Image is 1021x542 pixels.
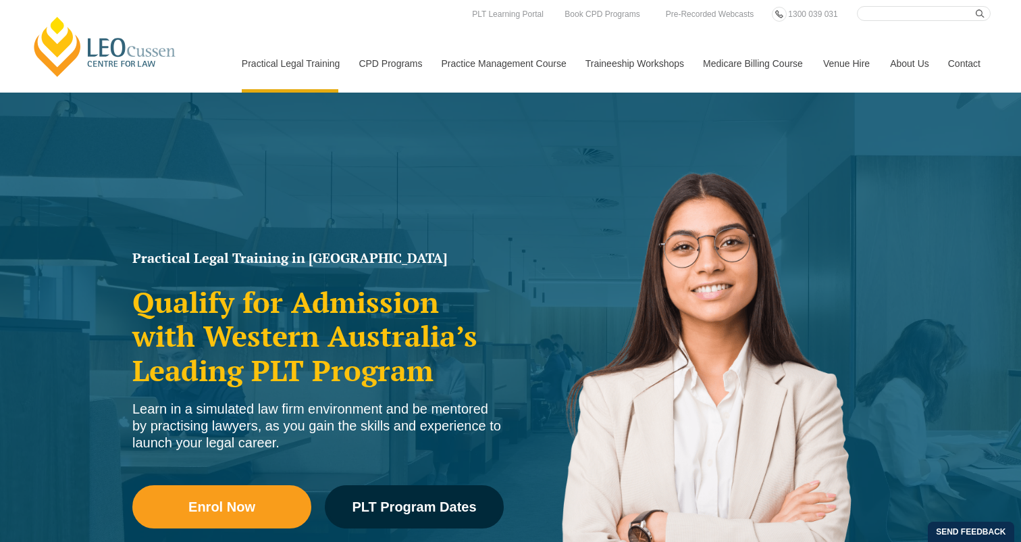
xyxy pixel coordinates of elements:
[132,251,504,265] h1: Practical Legal Training in [GEOGRAPHIC_DATA]
[469,7,547,22] a: PLT Learning Portal
[785,7,841,22] a: 1300 039 031
[188,500,255,514] span: Enrol Now
[232,34,349,93] a: Practical Legal Training
[813,34,880,93] a: Venue Hire
[662,7,758,22] a: Pre-Recorded Webcasts
[325,485,504,528] a: PLT Program Dates
[348,34,431,93] a: CPD Programs
[938,34,991,93] a: Contact
[931,451,987,508] iframe: LiveChat chat widget
[132,401,504,451] div: Learn in a simulated law firm environment and be mentored by practising lawyers, as you gain the ...
[575,34,693,93] a: Traineeship Workshops
[788,9,837,19] span: 1300 039 031
[352,500,476,514] span: PLT Program Dates
[132,485,311,528] a: Enrol Now
[132,285,504,387] h2: Qualify for Admission with Western Australia’s Leading PLT Program
[30,15,180,78] a: [PERSON_NAME] Centre for Law
[561,7,643,22] a: Book CPD Programs
[880,34,938,93] a: About Us
[431,34,575,93] a: Practice Management Course
[693,34,813,93] a: Medicare Billing Course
